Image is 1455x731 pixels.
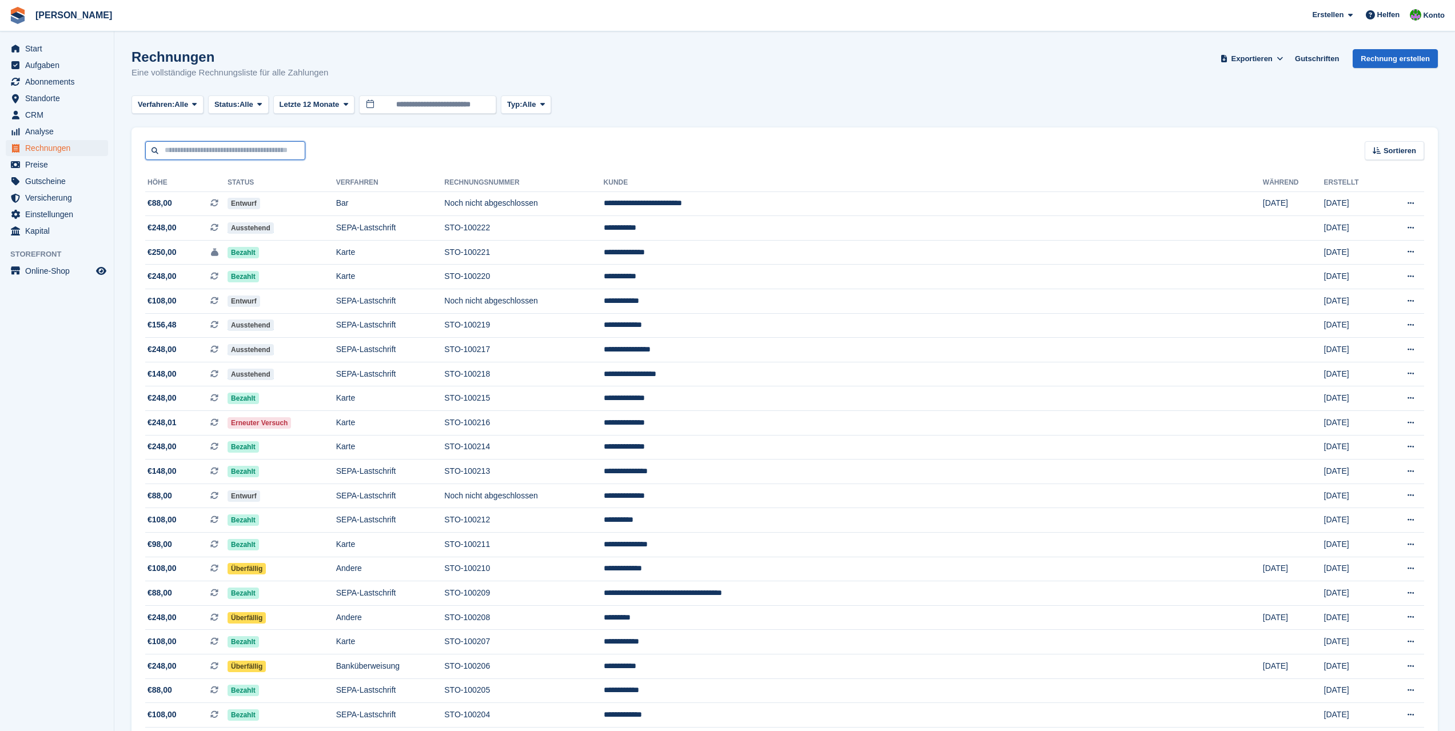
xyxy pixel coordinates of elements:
[228,344,274,355] span: Ausstehend
[228,441,259,453] span: Bezahlt
[280,99,340,110] span: Letzte 12 Monate
[240,99,253,110] span: Alle
[444,240,603,265] td: STO-100221
[1263,174,1324,192] th: Während
[604,174,1263,192] th: Kunde
[336,605,445,630] td: Andere
[336,362,445,386] td: SEPA-Lastschrift
[1410,9,1421,21] img: Kirsten May-Schäfer
[336,174,445,192] th: Verfahren
[336,240,445,265] td: Karte
[25,123,94,139] span: Analyse
[214,99,240,110] span: Status:
[444,216,603,241] td: STO-100222
[228,466,259,477] span: Bezahlt
[148,612,177,624] span: €248,00
[1324,362,1384,386] td: [DATE]
[228,588,259,599] span: Bezahlt
[523,99,536,110] span: Alle
[9,7,26,24] img: stora-icon-8386f47178a22dfd0bd8f6a31ec36ba5ce8667c1dd55bd0f319d3a0aa187defe.svg
[228,319,274,331] span: Ausstehend
[94,264,108,278] a: Vorschau-Shop
[1324,508,1384,533] td: [DATE]
[148,490,172,502] span: €88,00
[336,460,445,484] td: SEPA-Lastschrift
[1324,630,1384,654] td: [DATE]
[444,557,603,581] td: STO-100210
[1324,174,1384,192] th: Erstellt
[148,343,177,355] span: €248,00
[228,539,259,550] span: Bezahlt
[444,533,603,557] td: STO-100211
[6,223,108,239] a: menu
[174,99,188,110] span: Alle
[228,514,259,526] span: Bezahlt
[148,319,177,331] span: €156,48
[25,173,94,189] span: Gutscheine
[25,74,94,90] span: Abonnements
[148,587,172,599] span: €88,00
[336,581,445,606] td: SEPA-Lastschrift
[228,247,259,258] span: Bezahlt
[501,95,551,114] button: Typ: Alle
[444,654,603,678] td: STO-100206
[138,99,174,110] span: Verfahren:
[336,484,445,508] td: SEPA-Lastschrift
[148,246,177,258] span: €250,00
[228,563,266,574] span: Überfällig
[336,703,445,728] td: SEPA-Lastschrift
[228,393,259,404] span: Bezahlt
[444,630,603,654] td: STO-100207
[6,190,108,206] a: menu
[336,289,445,314] td: SEPA-Lastschrift
[444,313,603,338] td: STO-100219
[208,95,269,114] button: Status: Alle
[6,74,108,90] a: menu
[1263,191,1324,216] td: [DATE]
[1324,557,1384,581] td: [DATE]
[444,386,603,411] td: STO-100215
[148,636,177,648] span: €108,00
[131,49,328,65] h1: Rechnungen
[444,411,603,436] td: STO-100216
[228,369,274,380] span: Ausstehend
[1324,460,1384,484] td: [DATE]
[148,295,177,307] span: €108,00
[6,57,108,73] a: menu
[25,263,94,279] span: Online-Shop
[444,338,603,362] td: STO-100217
[336,386,445,411] td: Karte
[1324,435,1384,460] td: [DATE]
[1324,605,1384,630] td: [DATE]
[6,41,108,57] a: menu
[1218,49,1286,68] button: Exportieren
[1324,313,1384,338] td: [DATE]
[228,612,266,624] span: Überfällig
[6,123,108,139] a: menu
[444,435,603,460] td: STO-100214
[148,538,172,550] span: €98,00
[1324,240,1384,265] td: [DATE]
[444,460,603,484] td: STO-100213
[336,411,445,436] td: Karte
[25,206,94,222] span: Einstellungen
[1353,49,1438,68] a: Rechnung erstellen
[273,95,355,114] button: Letzte 12 Monate
[228,709,259,721] span: Bezahlt
[1324,265,1384,289] td: [DATE]
[145,174,228,192] th: Höhe
[228,174,336,192] th: Status
[228,490,260,502] span: Entwurf
[25,57,94,73] span: Aufgaben
[336,216,445,241] td: SEPA-Lastschrift
[444,605,603,630] td: STO-100208
[6,206,108,222] a: menu
[25,223,94,239] span: Kapital
[228,685,259,696] span: Bezahlt
[1312,9,1344,21] span: Erstellen
[336,508,445,533] td: SEPA-Lastschrift
[131,66,328,79] p: Eine vollständige Rechnungsliste für alle Zahlungen
[6,90,108,106] a: menu
[336,191,445,216] td: Bar
[6,173,108,189] a: menu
